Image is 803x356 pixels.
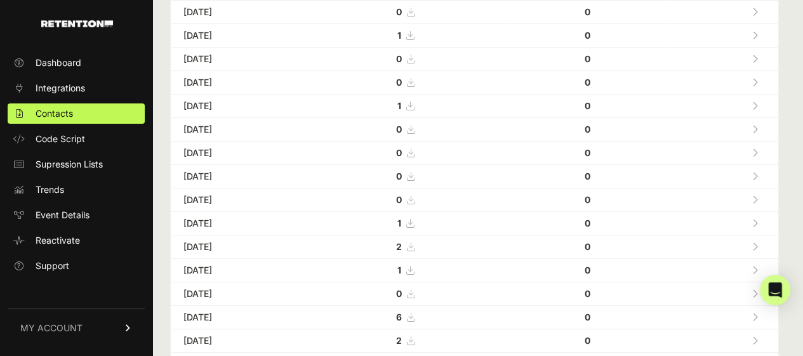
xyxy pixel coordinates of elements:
[8,154,145,175] a: Supression Lists
[585,265,590,275] strong: 0
[396,312,402,322] strong: 6
[397,265,414,275] a: 1
[396,124,402,135] strong: 0
[171,282,303,306] td: [DATE]
[171,71,303,95] td: [DATE]
[396,6,402,17] strong: 0
[36,107,73,120] span: Contacts
[396,241,402,252] strong: 2
[8,78,145,98] a: Integrations
[585,288,590,299] strong: 0
[171,1,303,24] td: [DATE]
[171,212,303,235] td: [DATE]
[585,194,590,205] strong: 0
[585,53,590,64] strong: 0
[585,335,590,346] strong: 0
[171,329,303,353] td: [DATE]
[36,209,90,221] span: Event Details
[397,30,414,41] a: 1
[585,147,590,158] strong: 0
[585,30,590,41] strong: 0
[585,312,590,322] strong: 0
[36,133,85,145] span: Code Script
[41,20,113,27] img: Retention.com
[8,256,145,276] a: Support
[171,24,303,48] td: [DATE]
[585,241,590,252] strong: 0
[396,335,415,346] a: 2
[171,188,303,212] td: [DATE]
[396,171,402,181] strong: 0
[171,118,303,142] td: [DATE]
[396,312,415,322] a: 6
[396,77,402,88] strong: 0
[585,77,590,88] strong: 0
[171,142,303,165] td: [DATE]
[171,165,303,188] td: [DATE]
[397,218,401,228] strong: 1
[8,129,145,149] a: Code Script
[396,335,402,346] strong: 2
[36,234,80,247] span: Reactivate
[36,82,85,95] span: Integrations
[396,194,402,205] strong: 0
[8,180,145,200] a: Trends
[585,6,590,17] strong: 0
[171,95,303,118] td: [DATE]
[396,241,415,252] a: 2
[8,53,145,73] a: Dashboard
[397,30,401,41] strong: 1
[36,260,69,272] span: Support
[396,147,402,158] strong: 0
[171,235,303,259] td: [DATE]
[397,265,401,275] strong: 1
[8,230,145,251] a: Reactivate
[8,103,145,124] a: Contacts
[20,322,83,334] span: MY ACCOUNT
[36,56,81,69] span: Dashboard
[585,218,590,228] strong: 0
[8,308,145,347] a: MY ACCOUNT
[171,48,303,71] td: [DATE]
[8,205,145,225] a: Event Details
[36,158,103,171] span: Supression Lists
[397,100,401,111] strong: 1
[171,259,303,282] td: [DATE]
[396,288,402,299] strong: 0
[585,124,590,135] strong: 0
[36,183,64,196] span: Trends
[171,306,303,329] td: [DATE]
[396,53,402,64] strong: 0
[397,100,414,111] a: 1
[760,275,790,305] div: Open Intercom Messenger
[397,218,414,228] a: 1
[585,171,590,181] strong: 0
[585,100,590,111] strong: 0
